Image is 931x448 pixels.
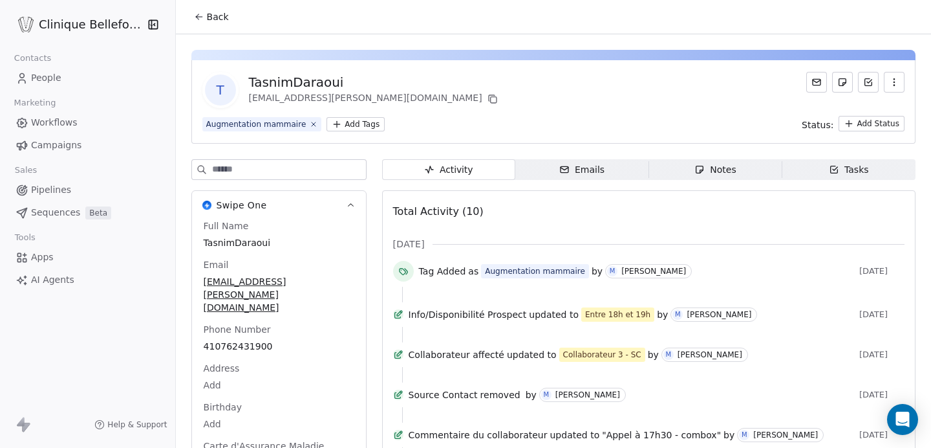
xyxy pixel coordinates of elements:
[829,163,869,177] div: Tasks
[85,207,111,219] span: Beta
[859,390,904,400] span: [DATE]
[468,265,478,278] span: as
[39,16,144,33] span: Clinique Bellefontaine
[559,163,605,177] div: Emails
[665,350,671,360] div: M
[723,429,734,442] span: by
[602,429,721,442] span: "Appel à 17h30 - combox"
[10,202,165,223] a: SequencesBeta
[10,269,165,291] a: AI Agents
[217,199,267,212] span: Swipe One
[694,163,736,177] div: Notes
[393,205,484,218] span: Total Activity (10)
[621,267,686,276] div: [PERSON_NAME]
[802,118,833,131] span: Status:
[204,379,354,392] span: Add
[10,135,165,156] a: Campaigns
[31,206,80,219] span: Sequences
[205,74,236,106] span: T
[10,247,165,268] a: Apps
[585,308,650,321] div: Entre 18h et 19h
[550,429,599,442] span: updated to
[393,238,425,251] span: [DATE]
[409,388,478,401] span: Source Contact
[206,118,306,130] div: Augmentation mammaire
[10,67,165,89] a: People
[9,161,43,180] span: Sales
[31,183,71,197] span: Pipelines
[409,429,548,442] span: Commentaire du collaborateur
[8,93,61,113] span: Marketing
[18,17,34,32] img: Logo_Bellefontaine_Black.png
[192,191,366,219] button: Swipe OneSwipe One
[675,309,681,320] div: M
[529,308,579,321] span: updated to
[201,401,244,414] span: Birthday
[201,258,231,271] span: Email
[107,420,167,430] span: Help & Support
[201,323,273,336] span: Phone Number
[249,73,500,91] div: TasnimDaraoui
[204,236,354,249] span: TasnimDaraoui
[10,179,165,201] a: Pipelines
[31,251,54,264] span: Apps
[839,116,904,131] button: Add Status
[859,350,904,360] span: [DATE]
[657,308,668,321] span: by
[648,348,659,361] span: by
[563,348,641,361] div: Collaborateur 3 - SC
[16,14,138,36] button: Clinique Bellefontaine
[610,266,615,276] div: M
[859,430,904,440] span: [DATE]
[201,219,251,232] span: Full Name
[249,91,500,107] div: [EMAIL_ADDRESS][PERSON_NAME][DOMAIN_NAME]
[202,201,211,210] img: Swipe One
[859,309,904,320] span: [DATE]
[480,388,520,401] span: removed
[207,10,229,23] span: Back
[859,266,904,276] span: [DATE]
[409,348,504,361] span: Collaborateur affecté
[887,404,918,435] div: Open Intercom Messenger
[409,308,527,321] span: Info/Disponibilité Prospect
[687,310,751,319] div: [PERSON_NAME]
[186,5,237,28] button: Back
[555,390,620,399] div: [PERSON_NAME]
[543,390,549,400] div: M
[326,117,385,131] button: Add Tags
[31,139,81,152] span: Campaigns
[742,430,747,440] div: M
[10,112,165,133] a: Workflows
[753,431,818,440] div: [PERSON_NAME]
[526,388,537,401] span: by
[204,275,354,314] span: [EMAIL_ADDRESS][PERSON_NAME][DOMAIN_NAME]
[8,49,57,68] span: Contacts
[204,340,354,353] span: 410762431900
[204,418,354,431] span: Add
[419,265,466,278] span: Tag Added
[678,350,742,359] div: [PERSON_NAME]
[9,228,41,247] span: Tools
[507,348,557,361] span: updated to
[592,265,603,278] span: by
[94,420,167,430] a: Help & Support
[31,273,74,287] span: AI Agents
[485,265,585,277] div: Augmentation mammaire
[31,71,61,85] span: People
[31,116,78,129] span: Workflows
[201,362,242,375] span: Address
